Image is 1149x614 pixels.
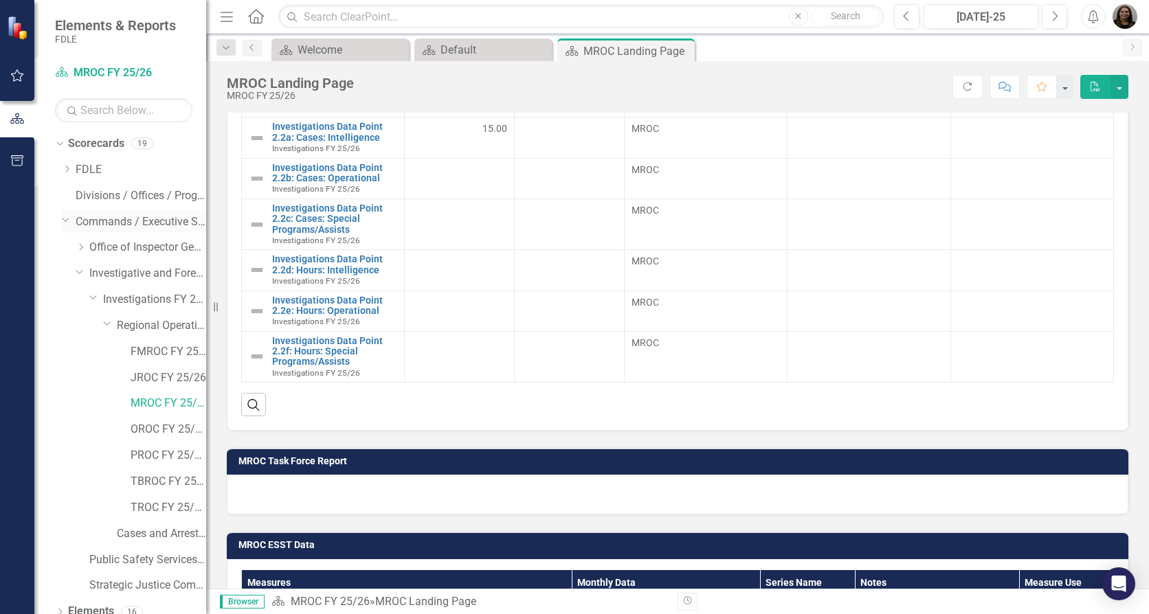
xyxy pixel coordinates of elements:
[272,184,360,194] span: Investigations FY 25/26
[131,448,206,464] a: PROC FY 25/26
[272,122,397,143] a: Investigations Data Point 2.2a: Cases: Intelligence
[272,144,360,153] span: Investigations FY 25/26
[275,41,405,58] a: Welcome
[76,162,206,178] a: FDLE
[89,578,206,593] a: Strategic Justice Command FY 25/26
[89,266,206,282] a: Investigative and Forensic Services FY 25/26
[272,295,397,317] a: Investigations Data Point 2.2e: Hours: Operational
[131,370,206,386] a: JROC FY 25/26
[272,276,360,286] span: Investigations FY 25/26
[227,76,354,91] div: MROC Landing Page
[272,163,397,184] a: Investigations Data Point 2.2b: Cases: Operational
[632,295,780,309] span: MROC
[632,254,780,268] span: MROC
[249,348,265,365] img: Not Defined
[272,254,397,275] a: Investigations Data Point 2.2d: Hours: Intelligence
[583,43,691,60] div: MROC Landing Page
[1102,567,1135,600] div: Open Intercom Messenger
[375,595,476,608] div: MROC Landing Page
[55,65,192,81] a: MROC FY 25/26
[440,41,548,58] div: Default
[131,396,206,411] a: MROC FY 25/26
[1113,4,1137,29] img: Morgan Miller
[220,595,265,609] span: Browser
[131,138,153,150] div: 19
[249,303,265,319] img: Not Defined
[238,540,1122,550] h3: MROC ESST Data
[272,236,360,245] span: Investigations FY 25/26
[89,552,206,568] a: Public Safety Services FY 25/26
[76,188,206,204] a: Divisions / Offices / Programs
[238,456,1122,466] h3: MROC Task Force Report
[831,10,860,21] span: Search
[117,318,206,334] a: Regional Operations Centers FY 25/26
[298,41,405,58] div: Welcome
[55,17,176,34] span: Elements & Reports
[249,170,265,187] img: Not Defined
[278,5,884,29] input: Search ClearPoint...
[272,203,397,235] a: Investigations Data Point 2.2c: Cases: Special Programs/Assists
[89,240,206,255] a: Office of Inspector General FY 25/26
[418,41,548,58] a: Default
[68,136,124,152] a: Scorecards
[272,317,360,326] span: Investigations FY 25/26
[7,16,31,40] img: ClearPoint Strategy
[227,91,354,101] div: MROC FY 25/26
[103,292,206,308] a: Investigations FY 25/26
[928,9,1034,25] div: [DATE]-25
[272,336,397,367] a: Investigations Data Point 2.2f: Hours: Special Programs/Assists
[131,344,206,360] a: FMROC FY 25/26
[632,122,780,135] span: MROC
[924,4,1038,29] button: [DATE]-25
[271,594,667,610] div: »
[632,203,780,217] span: MROC
[291,595,370,608] a: MROC FY 25/26
[131,500,206,516] a: TROC FY 25/26
[272,368,360,378] span: Investigations FY 25/26
[55,34,176,45] small: FDLE
[249,216,265,233] img: Not Defined
[55,98,192,122] input: Search Below...
[812,7,880,26] button: Search
[117,526,206,542] a: Cases and Arrests FY25/26
[249,262,265,278] img: Not Defined
[249,130,265,146] img: Not Defined
[632,163,780,177] span: MROC
[482,122,507,135] span: 15.00
[632,336,780,350] span: MROC
[131,474,206,490] a: TBROC FY 25/26
[76,214,206,230] a: Commands / Executive Support Branch FY 25/26
[131,422,206,437] a: OROC FY 25/26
